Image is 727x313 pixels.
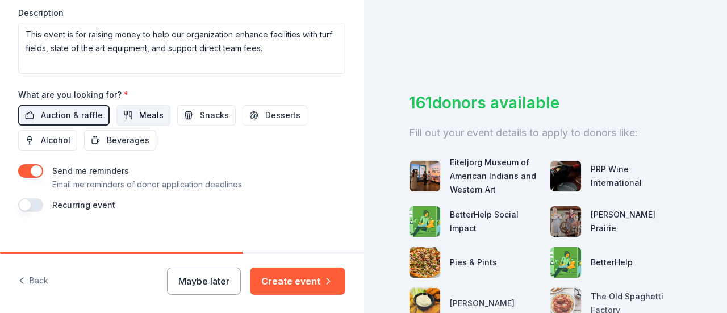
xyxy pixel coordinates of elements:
label: Send me reminders [52,166,129,176]
button: Back [18,269,48,293]
img: photo for BetterHelp [550,247,581,278]
label: Recurring event [52,200,115,210]
img: photo for PRP Wine International [550,161,581,191]
span: Desserts [265,108,300,122]
img: photo for Eiteljorg Museum of American Indians and Western Art [410,161,440,191]
div: BetterHelp [591,256,633,269]
div: 161 donors available [409,91,682,115]
div: Fill out your event details to apply to donors like: [409,124,682,142]
div: PRP Wine International [591,162,682,190]
button: Beverages [84,130,156,151]
img: photo for BetterHelp Social Impact [410,206,440,237]
span: Alcohol [41,133,70,147]
button: Snacks [177,105,236,126]
img: photo for Conner Prairie [550,206,581,237]
span: Beverages [107,133,149,147]
button: Meals [116,105,170,126]
span: Snacks [200,108,229,122]
button: Create event [250,268,345,295]
div: BetterHelp Social Impact [450,208,541,235]
button: Desserts [243,105,307,126]
button: Maybe later [167,268,241,295]
span: Meals [139,108,164,122]
label: What are you looking for? [18,89,128,101]
div: Eiteljorg Museum of American Indians and Western Art [450,156,541,197]
label: Description [18,7,64,19]
button: Auction & raffle [18,105,110,126]
img: photo for Pies & Pints [410,247,440,278]
textarea: This event is for raising money to help our organization enhance facilities with turf fields, sta... [18,23,345,74]
button: Alcohol [18,130,77,151]
span: Auction & raffle [41,108,103,122]
div: [PERSON_NAME] Prairie [591,208,682,235]
div: Pies & Pints [450,256,497,269]
p: Email me reminders of donor application deadlines [52,178,242,191]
